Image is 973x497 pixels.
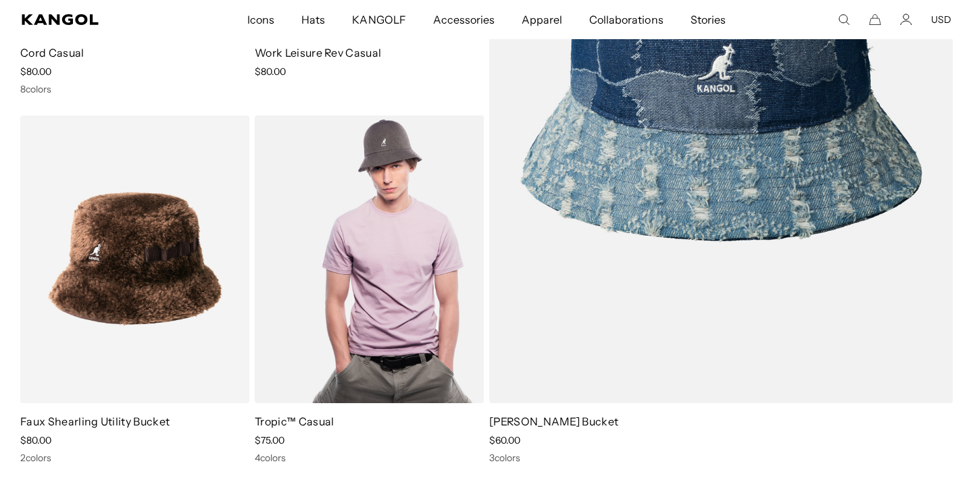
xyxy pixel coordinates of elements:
span: $60.00 [489,434,520,446]
a: Faux Shearling Utility Bucket [20,415,170,428]
img: Tropic™ Casual [255,115,484,403]
div: 8 colors [20,83,249,95]
summary: Search here [838,14,850,26]
button: USD [931,14,951,26]
a: Cord Casual [20,46,84,59]
img: Faux Shearling Utility Bucket [20,115,249,403]
div: 4 colors [255,452,484,464]
a: Tropic™ Casual [255,415,334,428]
span: $75.00 [255,434,284,446]
span: $80.00 [255,66,286,78]
a: Account [900,14,912,26]
div: 2 colors [20,452,249,464]
a: Kangol [22,14,163,25]
div: 3 colors [489,452,953,464]
span: $80.00 [20,434,51,446]
a: [PERSON_NAME] Bucket [489,415,618,428]
span: $80.00 [20,66,51,78]
button: Cart [869,14,881,26]
a: Work Leisure Rev Casual [255,46,381,59]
